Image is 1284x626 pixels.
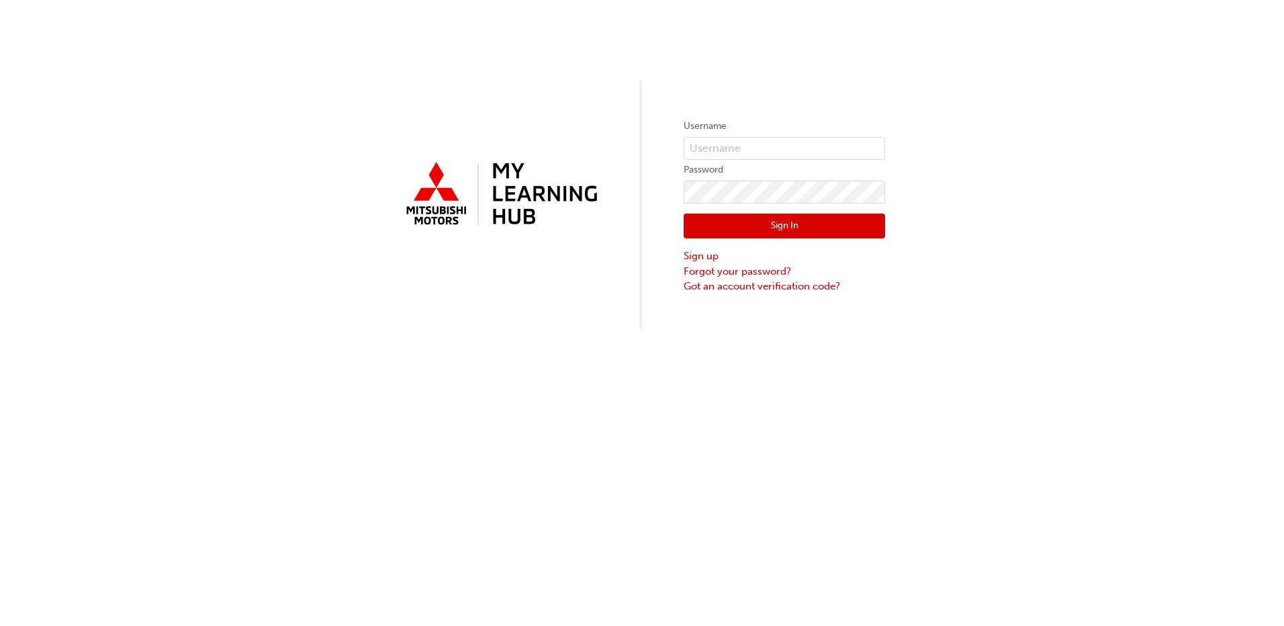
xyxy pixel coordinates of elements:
img: mmal [399,156,600,233]
a: Got an account verification code? [684,279,885,294]
a: Sign up [684,249,885,264]
button: Sign In [684,214,885,239]
label: Password [684,162,885,178]
input: Username [684,137,885,160]
label: Username [684,118,885,134]
a: Forgot your password? [684,264,885,279]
